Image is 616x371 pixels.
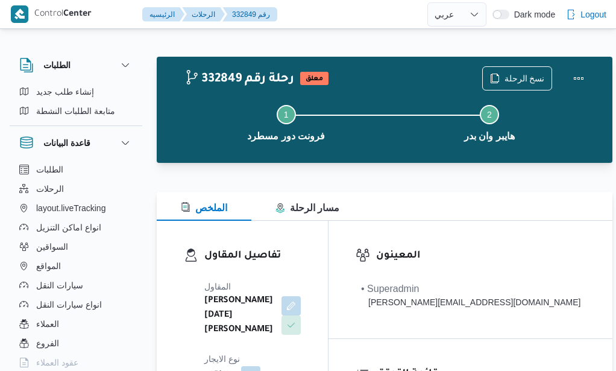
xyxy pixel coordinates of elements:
div: الطلبات [10,82,142,125]
button: انواع سيارات النقل [14,295,137,314]
button: الطلبات [14,160,137,179]
button: الرئيسيه [142,7,184,22]
button: الرحلات [14,179,137,198]
span: إنشاء طلب جديد [36,84,94,99]
span: متابعة الطلبات النشطة [36,104,115,118]
span: 2 [487,110,492,119]
button: الطلبات [19,58,133,72]
button: الفروع [14,334,137,353]
button: إنشاء طلب جديد [14,82,137,101]
button: Actions [567,66,591,90]
button: سيارات النقل [14,276,137,295]
span: Dark mode [509,10,555,19]
h3: قاعدة البيانات [43,136,90,150]
button: Logout [561,2,611,27]
span: • Superadmin mohamed.nabil@illa.com.eg [361,282,580,309]
span: layout.liveTracking [36,201,105,215]
span: السواقين [36,239,68,254]
span: الملخص [181,203,227,213]
div: [PERSON_NAME][EMAIL_ADDRESS][DOMAIN_NAME] [361,296,580,309]
h3: تفاصيل المقاول [204,248,301,264]
span: هايبر وان بدر [464,129,515,144]
button: فرونت دور مسطرد [184,90,388,153]
span: العملاء [36,317,59,331]
span: معلق [300,72,328,85]
span: عقود العملاء [36,355,78,370]
h3: المعينون [376,248,585,264]
button: المواقع [14,256,137,276]
b: [PERSON_NAME][DATE] [PERSON_NAME] [204,294,273,337]
button: نسخ الرحلة [482,66,553,90]
img: X8yXhbKr1z7QwAAAABJRU5ErkJggg== [11,5,28,23]
b: معلق [306,75,323,83]
h2: 332849 رحلة رقم [184,72,294,87]
span: الفروع [36,336,59,350]
span: 1 [284,110,289,119]
span: نسخ الرحلة [504,71,545,86]
button: layout.liveTracking [14,198,137,218]
b: Center [63,10,92,19]
span: المواقع [36,259,61,273]
span: الطلبات [36,162,63,177]
div: • Superadmin [361,282,580,296]
span: انواع اماكن التنزيل [36,220,101,235]
button: متابعة الطلبات النشطة [14,101,137,121]
span: سيارات النقل [36,278,83,293]
button: انواع اماكن التنزيل [14,218,137,237]
span: Logout [580,7,606,22]
span: نوع الايجار [204,354,240,364]
span: مسار الرحلة [275,203,339,213]
button: السواقين [14,237,137,256]
span: الرحلات [36,182,64,196]
button: قاعدة البيانات [19,136,133,150]
button: الرحلات [182,7,225,22]
span: المقاول [204,282,231,291]
span: انواع سيارات النقل [36,297,102,312]
button: هايبر وان بدر [388,90,591,153]
button: 332849 رقم [222,7,277,22]
span: فرونت دور مسطرد [247,129,325,144]
h3: الطلبات [43,58,71,72]
button: العملاء [14,314,137,334]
